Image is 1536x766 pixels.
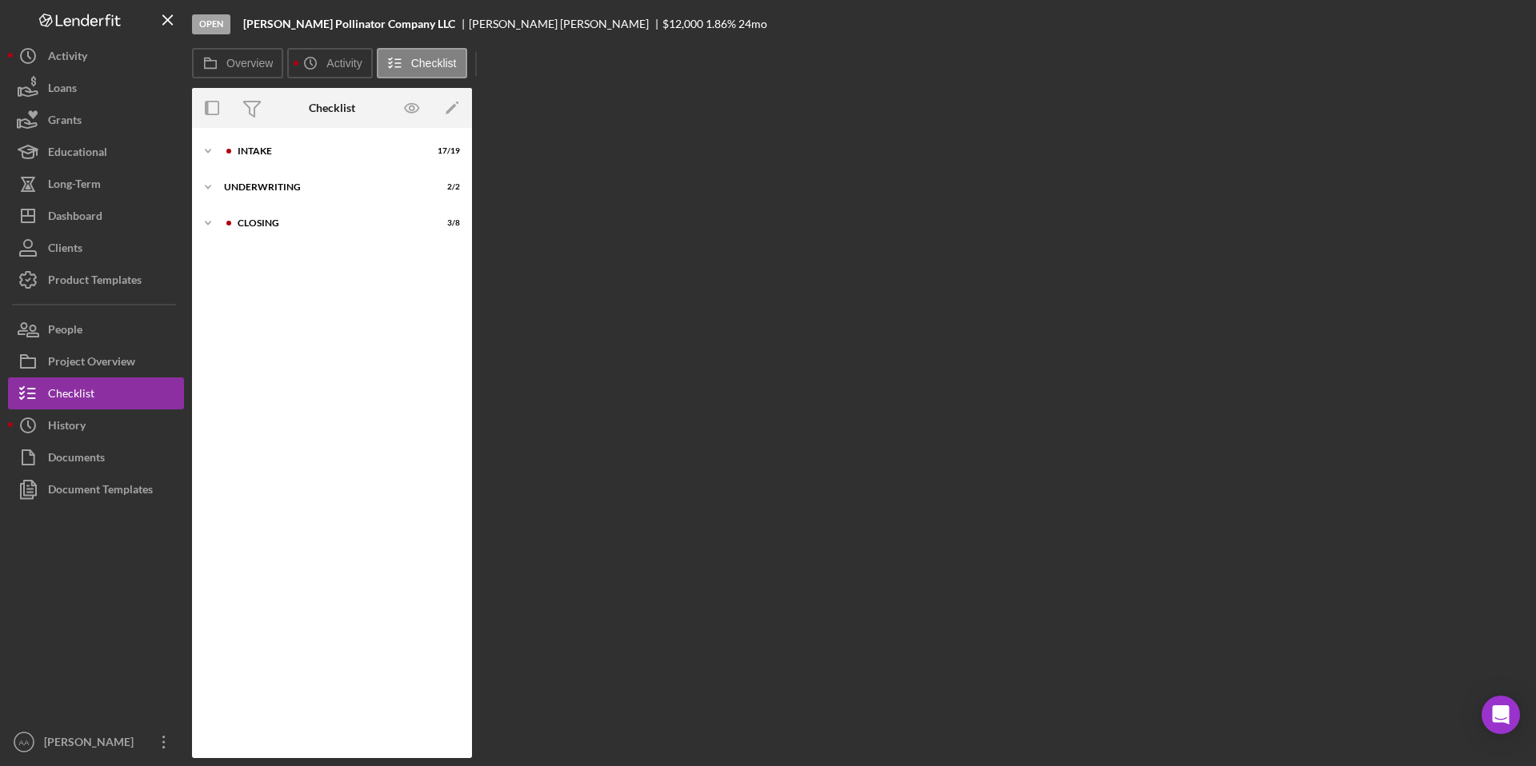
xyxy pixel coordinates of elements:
[326,57,362,70] label: Activity
[8,40,184,72] button: Activity
[48,168,101,204] div: Long-Term
[431,218,460,228] div: 3 / 8
[287,48,372,78] button: Activity
[411,57,457,70] label: Checklist
[738,18,767,30] div: 24 mo
[224,182,420,192] div: Underwriting
[8,264,184,296] button: Product Templates
[431,182,460,192] div: 2 / 2
[309,102,355,114] div: Checklist
[48,40,87,76] div: Activity
[431,146,460,156] div: 17 / 19
[192,14,230,34] div: Open
[48,441,105,477] div: Documents
[8,104,184,136] button: Grants
[8,345,184,377] button: Project Overview
[243,18,455,30] b: [PERSON_NAME] Pollinator Company LLC
[48,104,82,140] div: Grants
[48,377,94,413] div: Checklist
[8,313,184,345] button: People
[48,72,77,108] div: Loans
[8,409,184,441] button: History
[48,345,135,381] div: Project Overview
[48,264,142,300] div: Product Templates
[19,738,30,747] text: AA
[48,313,82,349] div: People
[662,17,703,30] span: $12,000
[8,473,184,505] button: Document Templates
[8,72,184,104] button: Loans
[192,48,283,78] button: Overview
[377,48,467,78] button: Checklist
[8,168,184,200] button: Long-Term
[8,136,184,168] button: Educational
[469,18,662,30] div: [PERSON_NAME] [PERSON_NAME]
[48,473,153,509] div: Document Templates
[48,232,82,268] div: Clients
[8,441,184,473] button: Documents
[8,200,184,232] button: Dashboard
[48,200,102,236] div: Dashboard
[1482,696,1520,734] div: Open Intercom Messenger
[8,377,184,409] button: Checklist
[226,57,273,70] label: Overview
[48,409,86,445] div: History
[238,146,420,156] div: Intake
[40,726,144,762] div: [PERSON_NAME]
[238,218,420,228] div: Closing
[706,18,736,30] div: 1.86 %
[8,726,184,758] button: AA[PERSON_NAME]
[48,136,107,172] div: Educational
[8,232,184,264] button: Clients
